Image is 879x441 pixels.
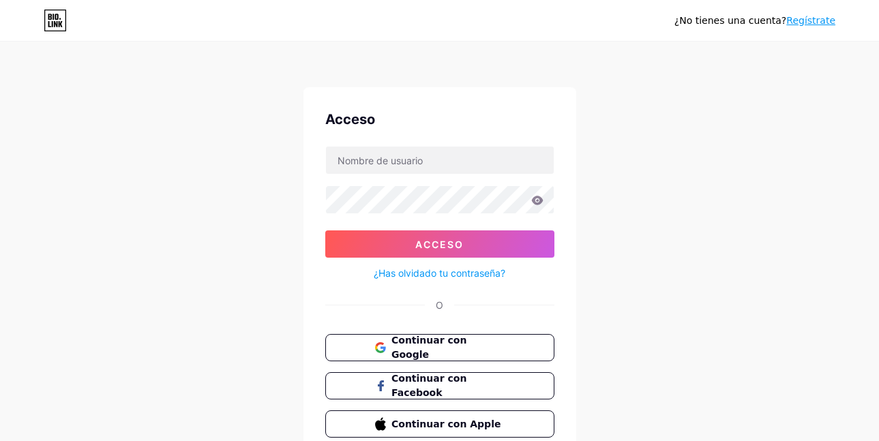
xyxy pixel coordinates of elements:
[325,410,554,438] button: Continuar con Apple
[374,266,505,280] a: ¿Has olvidado tu contraseña?
[391,335,466,360] font: Continuar con Google
[391,373,466,398] font: Continuar con Facebook
[325,334,554,361] button: Continuar con Google
[415,239,464,250] font: Acceso
[325,230,554,258] button: Acceso
[325,372,554,399] button: Continuar con Facebook
[326,147,554,174] input: Nombre de usuario
[786,15,835,26] a: Regístrate
[325,111,375,127] font: Acceso
[374,267,505,279] font: ¿Has olvidado tu contraseña?
[391,419,501,429] font: Continuar con Apple
[674,15,786,26] font: ¿No tienes una cuenta?
[436,299,443,311] font: O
